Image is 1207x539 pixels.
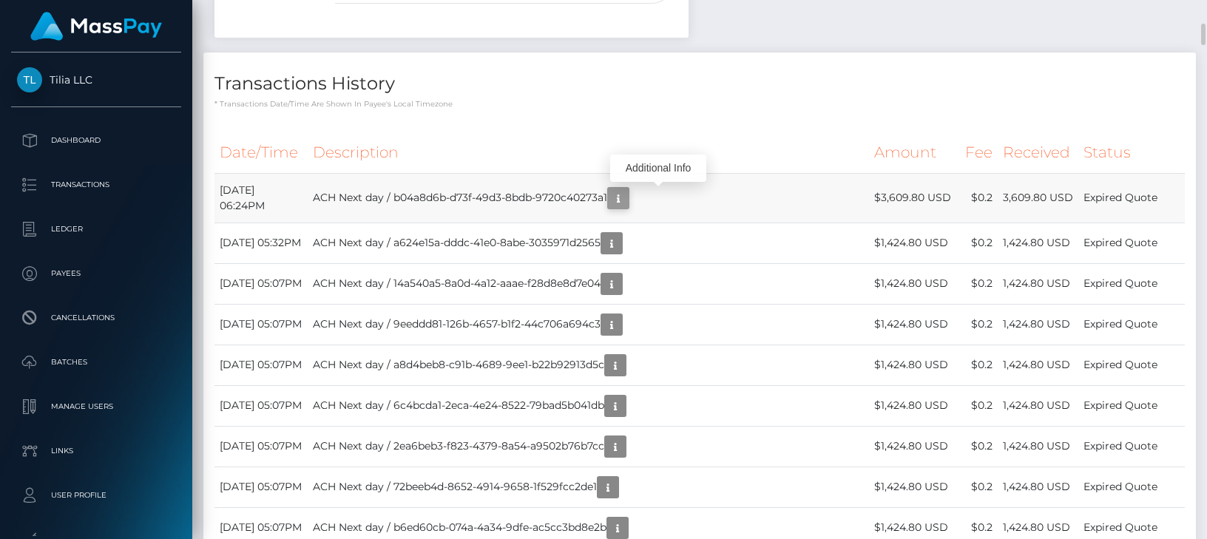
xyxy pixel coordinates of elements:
p: Ledger [17,218,175,240]
td: $0.2 [960,426,998,467]
td: Expired Quote [1078,223,1185,263]
td: $0.2 [960,263,998,304]
td: $0.2 [960,223,998,263]
p: Dashboard [17,129,175,152]
span: Tilia LLC [11,73,181,87]
th: Status [1078,132,1185,173]
p: Payees [17,262,175,285]
a: Ledger [11,211,181,248]
td: Expired Quote [1078,345,1185,385]
p: Batches [17,351,175,373]
td: 1,424.80 USD [998,385,1078,426]
td: $0.2 [960,345,998,385]
td: Expired Quote [1078,263,1185,304]
td: ACH Next day / 2ea6beb3-f823-4379-8a54-a9502b76b7cc [308,426,869,467]
td: $1,424.80 USD [869,385,960,426]
td: Expired Quote [1078,304,1185,345]
td: ACH Next day / a8d4beb8-c91b-4689-9ee1-b22b92913d5c [308,345,869,385]
td: [DATE] 05:07PM [214,467,308,507]
td: Expired Quote [1078,426,1185,467]
td: 1,424.80 USD [998,263,1078,304]
td: ACH Next day / 14a540a5-8a0d-4a12-aaae-f28d8e8d7e04 [308,263,869,304]
td: Expired Quote [1078,467,1185,507]
p: User Profile [17,484,175,506]
a: Payees [11,255,181,292]
td: [DATE] 05:07PM [214,304,308,345]
p: Cancellations [17,307,175,329]
td: [DATE] 06:24PM [214,173,308,223]
td: 1,424.80 USD [998,304,1078,345]
img: Tilia LLC [17,67,42,92]
th: Date/Time [214,132,308,173]
td: $1,424.80 USD [869,304,960,345]
td: 1,424.80 USD [998,345,1078,385]
td: $3,609.80 USD [869,173,960,223]
th: Fee [960,132,998,173]
td: $1,424.80 USD [869,345,960,385]
td: 1,424.80 USD [998,467,1078,507]
a: Dashboard [11,122,181,159]
td: $1,424.80 USD [869,467,960,507]
td: ACH Next day / 72beeb4d-8652-4914-9658-1f529fcc2de1 [308,467,869,507]
td: [DATE] 05:32PM [214,223,308,263]
td: $0.2 [960,385,998,426]
td: ACH Next day / b04a8d6b-d73f-49d3-8bdb-9720c40273a1 [308,173,869,223]
td: [DATE] 05:07PM [214,345,308,385]
td: [DATE] 05:07PM [214,426,308,467]
td: [DATE] 05:07PM [214,263,308,304]
p: Manage Users [17,396,175,418]
th: Amount [869,132,960,173]
td: $0.2 [960,467,998,507]
td: Expired Quote [1078,385,1185,426]
td: ACH Next day / 6c4bcda1-2eca-4e24-8522-79bad5b041db [308,385,869,426]
img: MassPay Logo [30,12,162,41]
a: User Profile [11,477,181,514]
td: $1,424.80 USD [869,223,960,263]
td: 1,424.80 USD [998,426,1078,467]
div: Additional Info [610,155,706,182]
p: * Transactions date/time are shown in payee's local timezone [214,98,1185,109]
td: $1,424.80 USD [869,263,960,304]
h4: Transactions History [214,71,1185,97]
th: Description [308,132,869,173]
td: $0.2 [960,173,998,223]
p: Links [17,440,175,462]
td: $0.2 [960,304,998,345]
a: Transactions [11,166,181,203]
td: ACH Next day / a624e15a-dddc-41e0-8abe-3035971d2565 [308,223,869,263]
a: Cancellations [11,299,181,336]
th: Received [998,132,1078,173]
td: ACH Next day / 9eeddd81-126b-4657-b1f2-44c706a694c3 [308,304,869,345]
a: Manage Users [11,388,181,425]
a: Links [11,433,181,469]
td: 1,424.80 USD [998,223,1078,263]
td: Expired Quote [1078,173,1185,223]
a: Batches [11,344,181,381]
td: 3,609.80 USD [998,173,1078,223]
p: Transactions [17,174,175,196]
td: $1,424.80 USD [869,426,960,467]
td: [DATE] 05:07PM [214,385,308,426]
